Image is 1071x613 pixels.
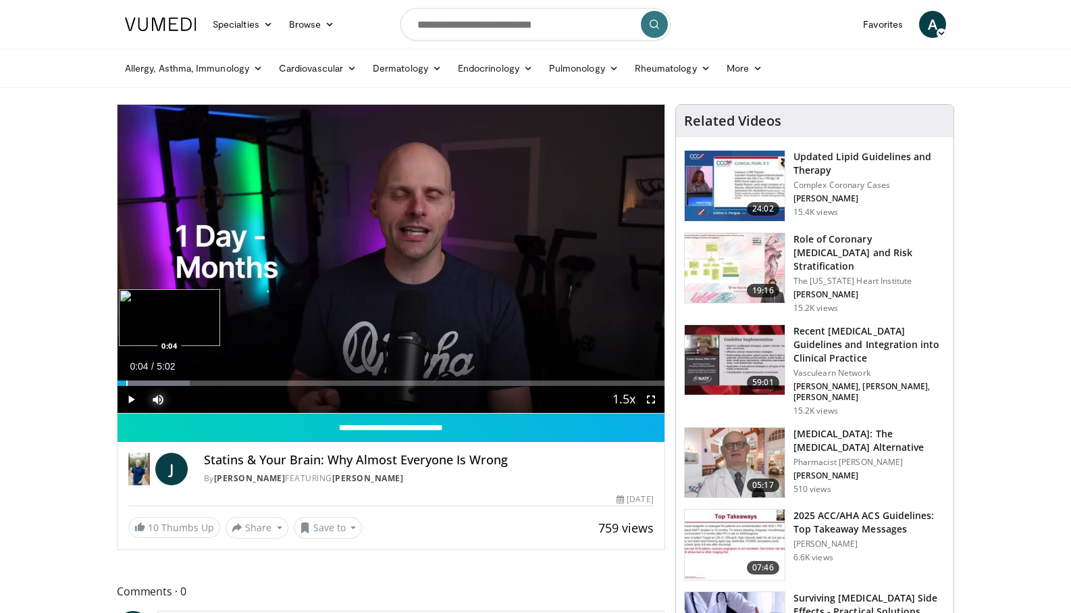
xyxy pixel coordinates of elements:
a: 07:46 2025 ACC/AHA ACS Guidelines: Top Takeaway Messages [PERSON_NAME] 6.6K views [684,509,945,581]
button: Playback Rate [610,386,637,413]
button: Play [117,386,145,413]
h4: Statins & Your Brain: Why Almost Everyone Is Wrong [204,453,654,468]
a: Specialties [205,11,281,38]
h3: Updated Lipid Guidelines and Therapy [793,150,945,177]
a: 19:16 Role of Coronary [MEDICAL_DATA] and Risk Stratification The [US_STATE] Heart Institute [PER... [684,232,945,314]
a: Endocrinology [450,55,541,82]
img: VuMedi Logo [125,18,197,31]
p: [PERSON_NAME] [793,289,945,300]
h3: 2025 ACC/AHA ACS Guidelines: Top Takeaway Messages [793,509,945,536]
span: 59:01 [747,376,779,389]
div: By FEATURING [204,472,654,485]
a: More [719,55,770,82]
a: Favorites [855,11,911,38]
h3: Role of Coronary [MEDICAL_DATA] and Risk Stratification [793,232,945,273]
span: 0:04 [130,361,148,372]
span: 24:02 [747,202,779,216]
div: [DATE] [617,493,653,506]
video-js: Video Player [117,105,664,414]
div: Progress Bar [117,381,664,386]
a: [PERSON_NAME] [332,472,404,484]
span: 10 [148,521,159,534]
a: Rheumatology [627,55,719,82]
a: Browse [281,11,343,38]
button: Save to [294,517,363,539]
a: Cardiovascular [271,55,365,82]
img: Dr. Jordan Rennicke [128,453,150,485]
p: Complex Coronary Cases [793,180,945,191]
p: 15.4K views [793,207,838,218]
img: 87825f19-cf4c-4b91-bba1-ce218758c6bb.150x105_q85_crop-smart_upscale.jpg [685,325,785,395]
a: Allergy, Asthma, Immunology [117,55,271,82]
p: The [US_STATE] Heart Institute [793,276,945,287]
p: [PERSON_NAME] [793,539,945,549]
a: 59:01 Recent [MEDICAL_DATA] Guidelines and Integration into Clinical Practice Vasculearn Network ... [684,324,945,416]
img: 1efa8c99-7b8a-4ab5-a569-1c219ae7bd2c.150x105_q85_crop-smart_upscale.jpg [685,233,785,303]
input: Search topics, interventions [400,8,671,41]
p: 6.6K views [793,552,833,563]
p: [PERSON_NAME] [793,193,945,204]
h3: Recent [MEDICAL_DATA] Guidelines and Integration into Clinical Practice [793,324,945,365]
p: [PERSON_NAME], [PERSON_NAME], [PERSON_NAME] [793,381,945,403]
span: 5:02 [157,361,175,372]
a: J [155,453,188,485]
p: Vasculearn Network [793,368,945,378]
h3: [MEDICAL_DATA]: The [MEDICAL_DATA] Alternative [793,427,945,454]
a: [PERSON_NAME] [214,472,286,484]
p: [PERSON_NAME] [793,470,945,481]
span: 05:17 [747,479,779,492]
span: 759 views [598,520,654,536]
p: 15.2K views [793,406,838,416]
img: 77f671eb-9394-4acc-bc78-a9f077f94e00.150x105_q85_crop-smart_upscale.jpg [685,151,785,221]
a: A [919,11,946,38]
span: 19:16 [747,284,779,297]
a: Dermatology [365,55,450,82]
p: Pharmacist [PERSON_NAME] [793,457,945,468]
p: 510 views [793,484,831,495]
img: ce9609b9-a9bf-4b08-84dd-8eeb8ab29fc6.150x105_q85_crop-smart_upscale.jpg [685,428,785,498]
a: 24:02 Updated Lipid Guidelines and Therapy Complex Coronary Cases [PERSON_NAME] 15.4K views [684,150,945,222]
p: 15.2K views [793,303,838,314]
img: image.jpeg [119,289,220,346]
button: Share [226,517,288,539]
h4: Related Videos [684,113,781,129]
span: Comments 0 [117,583,665,600]
span: / [151,361,154,372]
a: Pulmonology [541,55,627,82]
a: 10 Thumbs Up [128,517,220,538]
a: 05:17 [MEDICAL_DATA]: The [MEDICAL_DATA] Alternative Pharmacist [PERSON_NAME] [PERSON_NAME] 510 v... [684,427,945,499]
button: Mute [145,386,172,413]
img: 369ac253-1227-4c00-b4e1-6e957fd240a8.150x105_q85_crop-smart_upscale.jpg [685,510,785,580]
span: 07:46 [747,561,779,574]
button: Fullscreen [637,386,664,413]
